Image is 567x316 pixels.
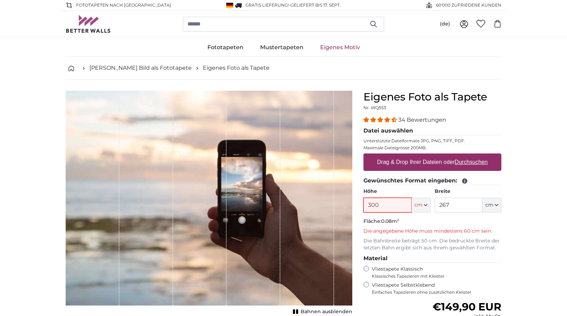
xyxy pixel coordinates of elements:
[89,64,192,72] a: [PERSON_NAME] Bild als Fototapete
[199,38,252,57] a: Fototapeten
[363,105,386,110] span: Nr. WQ553
[483,198,501,212] button: cm
[301,308,352,315] span: Bahnen ausblenden
[363,116,398,123] span: 4.32 stars
[363,254,501,263] legend: Material
[363,228,501,235] p: Die angegebene Höhe muss mindestens 60 cm sein.
[363,238,501,251] p: Die Bahnbreite beträgt 50 cm. Die bedruckte Breite der letzten Bahn ergibt sich aus Ihrem gewählt...
[363,188,430,195] label: Höhe
[76,2,171,8] span: Fototapeten nach [GEOGRAPHIC_DATA]
[455,159,488,165] u: Durchsuchen
[435,188,501,195] label: Breite
[66,57,501,80] nav: breadcrumbs
[374,155,491,169] label: Drag & Drop Ihrer Dateien oder
[363,127,501,135] legend: Datei auswählen
[363,91,501,103] h1: Eigenes Foto als Tapete
[381,218,399,224] span: 0.08m²
[363,138,501,144] p: Unterstützte Dateiformate JPG, PNG, TIFF, PDF.
[414,202,422,209] span: cm
[66,15,111,33] img: Betterwalls
[412,198,430,212] button: cm
[252,38,312,57] a: Mustertapeten
[398,116,446,123] span: 34 Bewertungen
[363,176,501,185] legend: Gewünschtes Format eingeben:
[485,202,493,209] span: cm
[436,2,501,8] span: 60'000 ZUFRIEDENE KUNDEN
[372,282,501,295] label: Vliestapete Selbstklebend
[372,266,495,279] label: Vliestapete Klassisch
[372,289,501,295] span: Einfaches Tapezieren ohne zusätzlichen Kleister
[245,2,289,8] span: GRATIS Lieferung!
[434,18,456,30] button: (de)
[289,2,341,8] span: -
[290,2,341,8] span: Geliefert bis 17. Sept.
[372,273,495,279] span: Klassisches Tapezieren mit Kleister
[226,3,233,8] img: Deutschland
[433,300,501,313] span: €149,90 EUR
[363,145,501,151] p: Maximale Dateigrösse 200MB.
[203,64,270,72] a: Eigenes Foto als Tapete
[363,218,501,225] p: Fläche:
[312,38,368,57] a: Eigenes Motiv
